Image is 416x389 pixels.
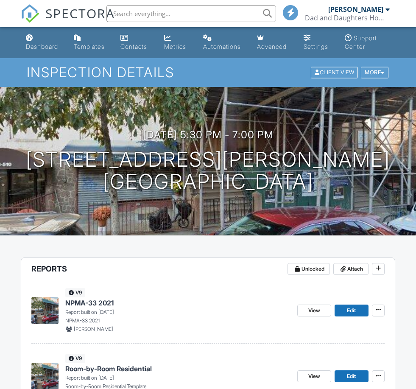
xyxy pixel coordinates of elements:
[361,67,388,78] div: More
[143,129,274,140] h3: [DATE] 5:30 pm - 7:00 pm
[310,69,360,75] a: Client View
[161,31,193,55] a: Metrics
[304,43,328,50] div: Settings
[70,31,110,55] a: Templates
[254,31,293,55] a: Advanced
[164,43,186,50] div: Metrics
[21,11,115,29] a: SPECTORA
[117,31,154,55] a: Contacts
[106,5,276,22] input: Search everything...
[120,43,147,50] div: Contacts
[26,148,390,193] h1: [STREET_ADDRESS][PERSON_NAME] [GEOGRAPHIC_DATA]
[300,31,335,55] a: Settings
[328,5,383,14] div: [PERSON_NAME]
[341,31,394,55] a: Support Center
[45,4,115,22] span: SPECTORA
[305,14,390,22] div: Dad and Daughters Home Inspection
[203,43,241,50] div: Automations
[257,43,287,50] div: Advanced
[27,65,389,80] h1: Inspection Details
[311,67,358,78] div: Client View
[21,4,39,23] img: The Best Home Inspection Software - Spectora
[22,31,64,55] a: Dashboard
[200,31,247,55] a: Automations (Basic)
[345,34,377,50] div: Support Center
[74,43,105,50] div: Templates
[26,43,58,50] div: Dashboard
